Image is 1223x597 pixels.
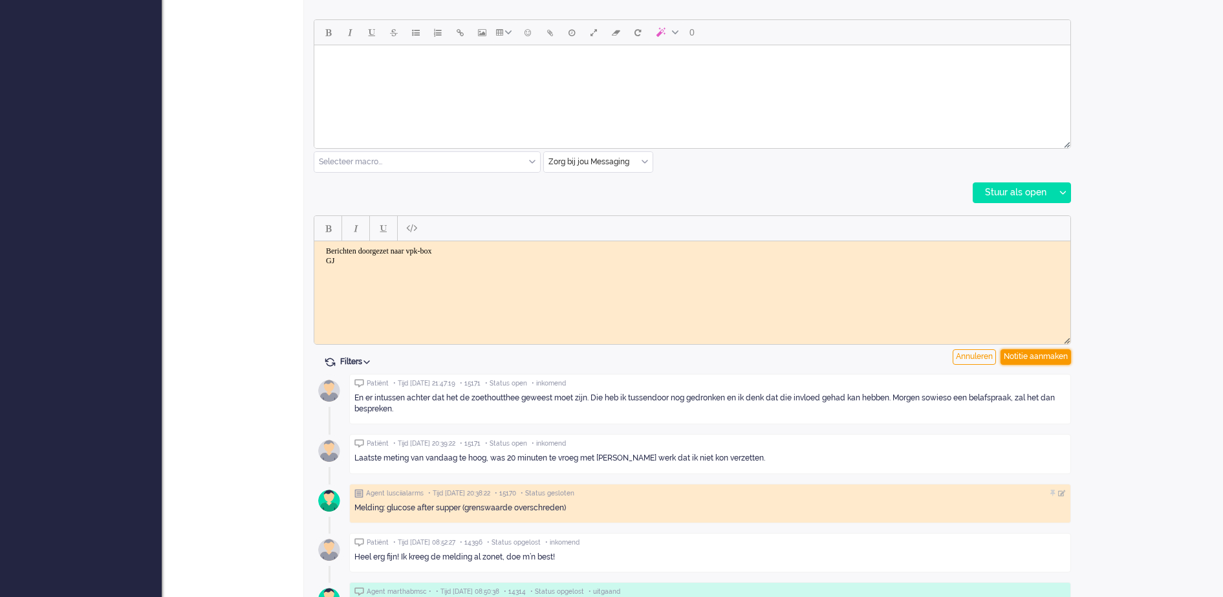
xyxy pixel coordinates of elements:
span: • Tijd [DATE] 20:39:22 [393,439,455,448]
span: • uitgaand [589,587,620,596]
span: • 14396 [460,538,482,547]
span: Agent marthabmsc • [367,587,431,596]
button: Add attachment [539,21,561,43]
button: Italic [339,21,361,43]
img: ic_note_grey.svg [354,489,363,498]
button: Bold [317,21,339,43]
span: Patiënt [367,379,389,388]
span: • Status gesloten [521,489,574,498]
button: Insert/edit link [449,21,471,43]
button: Bold [317,217,339,239]
iframe: Rich Text Area [314,45,1070,136]
div: Heel erg fijn! Ik kreeg de melding al zonet, doe m’n best! [354,552,1066,563]
span: • Status open [485,439,527,448]
div: Notitie aanmaken [1001,349,1071,365]
span: • Tijd [DATE] 20:38:22 [428,489,490,498]
span: • inkomend [532,379,566,388]
iframe: Rich Text Area [314,241,1070,332]
span: • 15171 [460,439,481,448]
span: Filters [340,357,374,366]
span: • inkomend [532,439,566,448]
div: Resize [1059,332,1070,344]
span: • Tijd [DATE] 08:52:27 [393,538,455,547]
button: Reset content [627,21,649,43]
button: Emoticons [517,21,539,43]
span: Agent lusciialarms [366,489,424,498]
button: Paste plain text [400,217,422,239]
button: AI [649,21,684,43]
img: avatar [313,534,345,566]
span: • Status opgelost [530,587,584,596]
div: Annuleren [953,349,996,365]
button: Insert/edit image [471,21,493,43]
span: • Tijd [DATE] 21:47:19 [393,379,455,388]
span: 0 [689,27,695,38]
span: • inkomend [545,538,579,547]
button: Strikethrough [383,21,405,43]
span: • Status opgelost [487,538,541,547]
div: Melding: glucose after supper (grenswaarde overschreden) [354,503,1066,514]
button: Delay message [561,21,583,43]
div: Resize [1059,136,1070,148]
img: ic_chat_grey.svg [354,439,364,448]
button: Italic [345,217,367,239]
button: Underline [361,21,383,43]
button: Clear formatting [605,21,627,43]
button: Fullscreen [583,21,605,43]
img: avatar [313,484,345,517]
div: Laatste meting van vandaag te hoog, was 20 minuten te vroeg met [PERSON_NAME] werk dat ik niet ko... [354,453,1066,464]
span: • Tijd [DATE] 08:50:38 [436,587,499,596]
img: avatar [313,374,345,407]
div: En er intussen achter dat het de zoethoutthee geweest moet zijn. Die heb ik tussendoor nog gedron... [354,393,1066,415]
img: ic_chat_grey.svg [354,538,364,547]
span: • 15171 [460,379,481,388]
span: Patiënt [367,439,389,448]
button: Numbered list [427,21,449,43]
span: • 15170 [495,489,516,498]
button: Bullet list [405,21,427,43]
img: ic_chat_grey.svg [354,587,364,596]
div: Stuur als open [973,183,1054,202]
button: 0 [684,21,700,43]
button: Underline [373,217,395,239]
span: • Status open [485,379,527,388]
span: Patiënt [367,538,389,547]
img: ic_chat_grey.svg [354,379,364,387]
span: • 14314 [504,587,526,596]
button: Table [493,21,517,43]
img: avatar [313,435,345,467]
